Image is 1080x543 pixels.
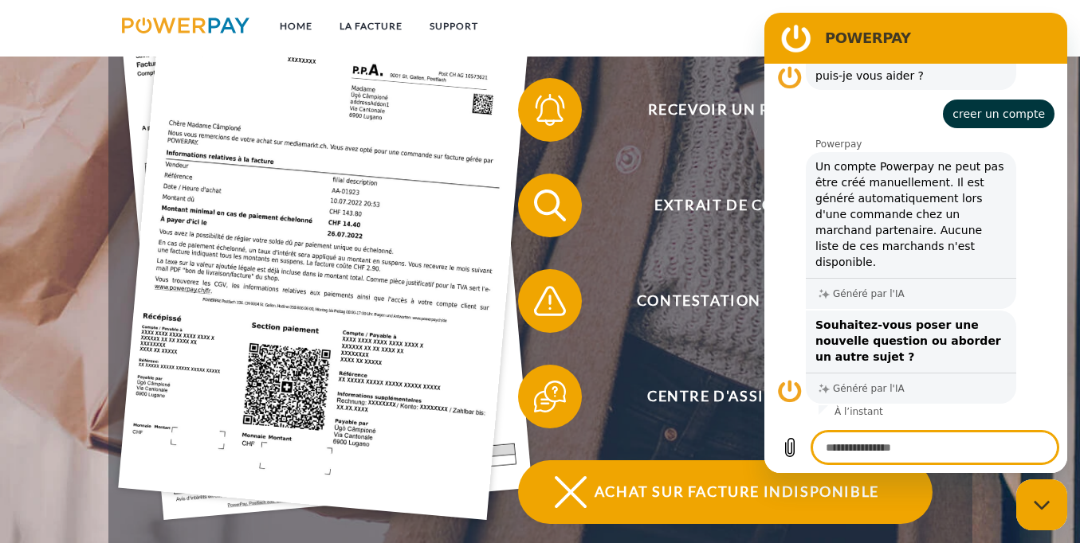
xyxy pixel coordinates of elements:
button: Contestation Facture [518,269,933,333]
span: Contestation Facture [541,269,932,333]
a: Home [266,12,326,41]
img: logo-powerpay.svg [122,18,250,33]
img: qb_warning.svg [530,281,570,321]
button: Achat sur facture indisponible [518,460,933,524]
img: qb_help.svg [530,377,570,416]
a: CG [884,12,926,41]
button: Recevoir un rappel? [518,78,933,142]
a: LA FACTURE [326,12,416,41]
iframe: Fenêtre de messagerie [764,13,1067,473]
span: Recevoir un rappel? [541,78,932,142]
span: Extrait de compte [541,174,932,237]
img: qb_search.svg [530,186,570,225]
button: Centre d'assistance [518,365,933,428]
iframe: Bouton de lancement de la fenêtre de messagerie, conversation en cours [1016,479,1067,530]
img: qb_bell.svg [530,90,570,130]
a: Support [416,12,492,41]
button: Extrait de compte [518,174,933,237]
span: Achat sur facture indisponible [541,460,932,524]
span: Centre d'assistance [541,365,932,428]
img: qb_close.svg [551,472,591,512]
